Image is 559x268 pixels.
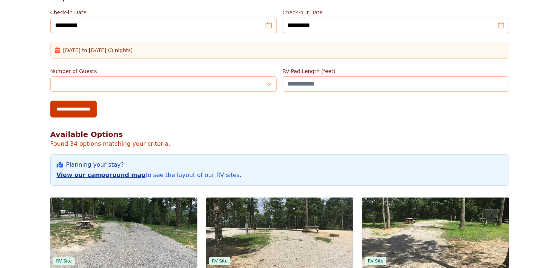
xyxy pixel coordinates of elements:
[53,257,75,265] span: RV Site
[283,9,509,16] label: Check-out Date
[57,171,146,178] a: View our campground map
[365,257,387,265] span: RV Site
[209,257,231,265] span: RV Site
[66,160,124,169] span: Planning your stay?
[63,47,133,54] span: [DATE] to [DATE] (3 nights)
[50,198,197,268] img: Campsite 9
[283,68,509,75] label: RV Pad Length (feet)
[50,9,277,16] label: Check-in Date
[50,68,277,75] label: Number of Guests
[57,171,503,180] p: to see the layout of our RV sites.
[50,140,509,148] p: Found 34 options matching your criteria.
[362,198,509,268] img: Campsite 21
[50,129,509,140] h2: Available Options
[206,198,353,268] img: Campsite 31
